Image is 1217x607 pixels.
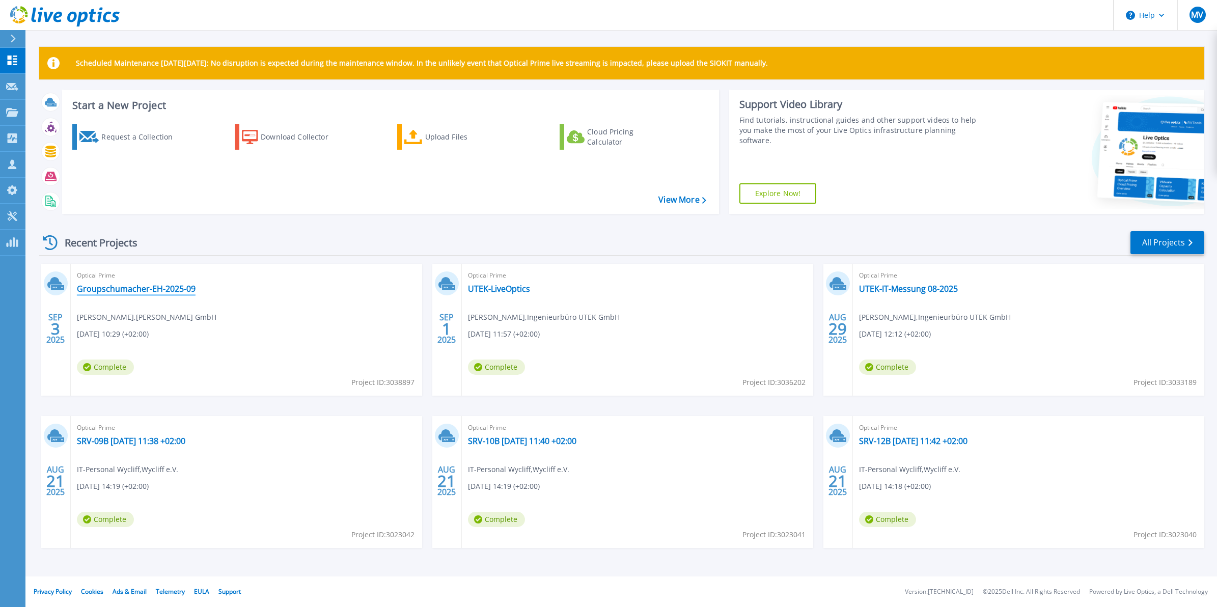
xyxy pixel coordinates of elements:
[859,422,1198,433] span: Optical Prime
[859,270,1198,281] span: Optical Prime
[34,587,72,596] a: Privacy Policy
[46,462,65,500] div: AUG 2025
[1130,231,1204,254] a: All Projects
[397,124,511,150] a: Upload Files
[72,124,186,150] a: Request a Collection
[77,422,416,433] span: Optical Prime
[468,481,540,492] span: [DATE] 14:19 (+02:00)
[859,360,916,375] span: Complete
[468,312,620,323] span: [PERSON_NAME] , Ingenieurbüro UTEK GmbH
[46,310,65,347] div: SEP 2025
[468,422,807,433] span: Optical Prime
[156,587,185,596] a: Telemetry
[77,512,134,527] span: Complete
[76,59,768,67] p: Scheduled Maintenance [DATE][DATE]: No disruption is expected during the maintenance window. In t...
[983,589,1080,595] li: © 2025 Dell Inc. All Rights Reserved
[1089,589,1208,595] li: Powered by Live Optics, a Dell Technology
[828,462,847,500] div: AUG 2025
[859,436,967,446] a: SRV-12B [DATE] 11:42 +02:00
[113,587,147,596] a: Ads & Email
[468,464,569,475] span: IT-Personal Wycliff , Wycliff e.V.
[859,328,931,340] span: [DATE] 12:12 (+02:00)
[437,462,456,500] div: AUG 2025
[468,284,530,294] a: UTEK-LiveOptics
[77,360,134,375] span: Complete
[51,324,60,333] span: 3
[77,436,185,446] a: SRV-09B [DATE] 11:38 +02:00
[828,324,847,333] span: 29
[468,270,807,281] span: Optical Prime
[425,127,507,147] div: Upload Files
[72,100,706,111] h3: Start a New Project
[442,324,451,333] span: 1
[194,587,209,596] a: EULA
[739,115,984,146] div: Find tutorials, instructional guides and other support videos to help you make the most of your L...
[468,360,525,375] span: Complete
[81,587,103,596] a: Cookies
[235,124,348,150] a: Download Collector
[742,529,806,540] span: Project ID: 3023041
[828,477,847,485] span: 21
[77,481,149,492] span: [DATE] 14:19 (+02:00)
[77,284,196,294] a: Groupschumacher-EH-2025-09
[101,127,183,147] div: Request a Collection
[739,98,984,111] div: Support Video Library
[39,230,151,255] div: Recent Projects
[468,328,540,340] span: [DATE] 11:57 (+02:00)
[859,512,916,527] span: Complete
[1133,377,1197,388] span: Project ID: 3033189
[46,477,65,485] span: 21
[437,477,456,485] span: 21
[77,328,149,340] span: [DATE] 10:29 (+02:00)
[468,436,576,446] a: SRV-10B [DATE] 11:40 +02:00
[1191,11,1203,19] span: MV
[468,512,525,527] span: Complete
[859,464,960,475] span: IT-Personal Wycliff , Wycliff e.V.
[261,127,342,147] div: Download Collector
[859,312,1011,323] span: [PERSON_NAME] , Ingenieurbüro UTEK GmbH
[351,529,414,540] span: Project ID: 3023042
[587,127,669,147] div: Cloud Pricing Calculator
[859,284,958,294] a: UTEK-IT-Messung 08-2025
[828,310,847,347] div: AUG 2025
[560,124,673,150] a: Cloud Pricing Calculator
[218,587,241,596] a: Support
[905,589,974,595] li: Version: [TECHNICAL_ID]
[1133,529,1197,540] span: Project ID: 3023040
[742,377,806,388] span: Project ID: 3036202
[437,310,456,347] div: SEP 2025
[77,270,416,281] span: Optical Prime
[658,195,706,205] a: View More
[859,481,931,492] span: [DATE] 14:18 (+02:00)
[77,312,216,323] span: [PERSON_NAME] , [PERSON_NAME] GmbH
[351,377,414,388] span: Project ID: 3038897
[77,464,178,475] span: IT-Personal Wycliff , Wycliff e.V.
[739,183,817,204] a: Explore Now!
